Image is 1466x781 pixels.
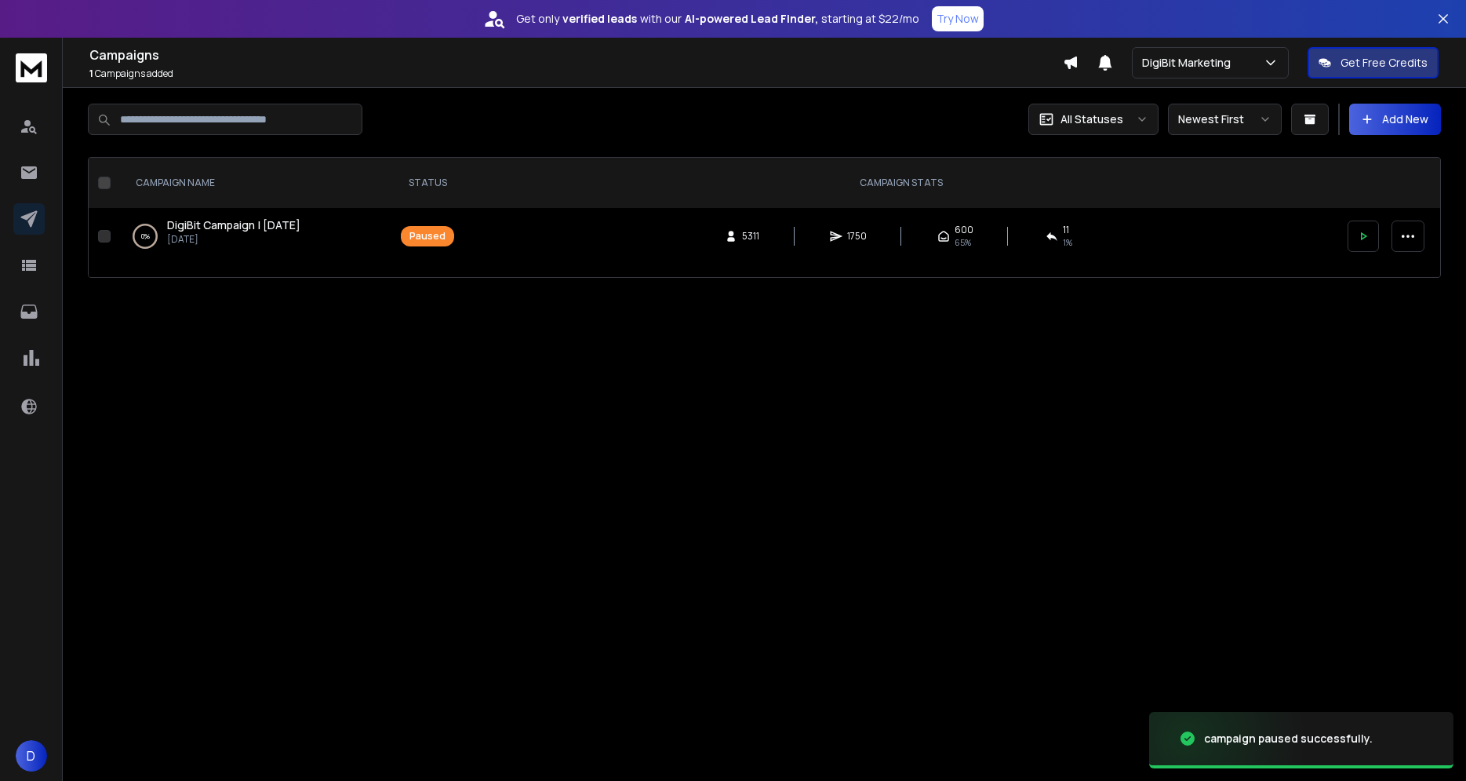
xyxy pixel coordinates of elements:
[167,217,300,232] span: DigiBit Campaign | [DATE]
[16,740,47,772] button: D
[685,11,818,27] strong: AI-powered Lead Finder,
[1340,55,1428,71] p: Get Free Credits
[1142,55,1237,71] p: DigiBit Marketing
[742,230,759,243] span: 5311
[409,230,446,243] div: Paused
[1168,104,1282,135] button: Newest First
[1060,111,1123,127] p: All Statuses
[1063,236,1072,249] span: 1 %
[167,217,300,233] a: DigiBit Campaign | [DATE]
[1204,731,1373,746] div: campaign paused successfully.
[16,53,47,82] img: logo
[562,11,637,27] strong: verified leads
[1349,104,1441,135] button: Add New
[1063,224,1069,236] span: 11
[117,208,391,265] td: 0%DigiBit Campaign | [DATE][DATE]
[1308,47,1439,78] button: Get Free Credits
[847,230,867,243] span: 1750
[937,11,979,27] p: Try Now
[89,67,93,80] span: 1
[117,158,391,208] th: CAMPAIGN NAME
[141,228,150,244] p: 0 %
[89,46,1063,64] h1: Campaigns
[167,233,300,246] p: [DATE]
[89,68,1063,80] p: Campaigns added
[391,158,464,208] th: STATUS
[932,6,984,31] button: Try Now
[955,236,971,249] span: 65 %
[516,11,919,27] p: Get only with our starting at $22/mo
[955,224,973,236] span: 600
[464,158,1338,208] th: CAMPAIGN STATS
